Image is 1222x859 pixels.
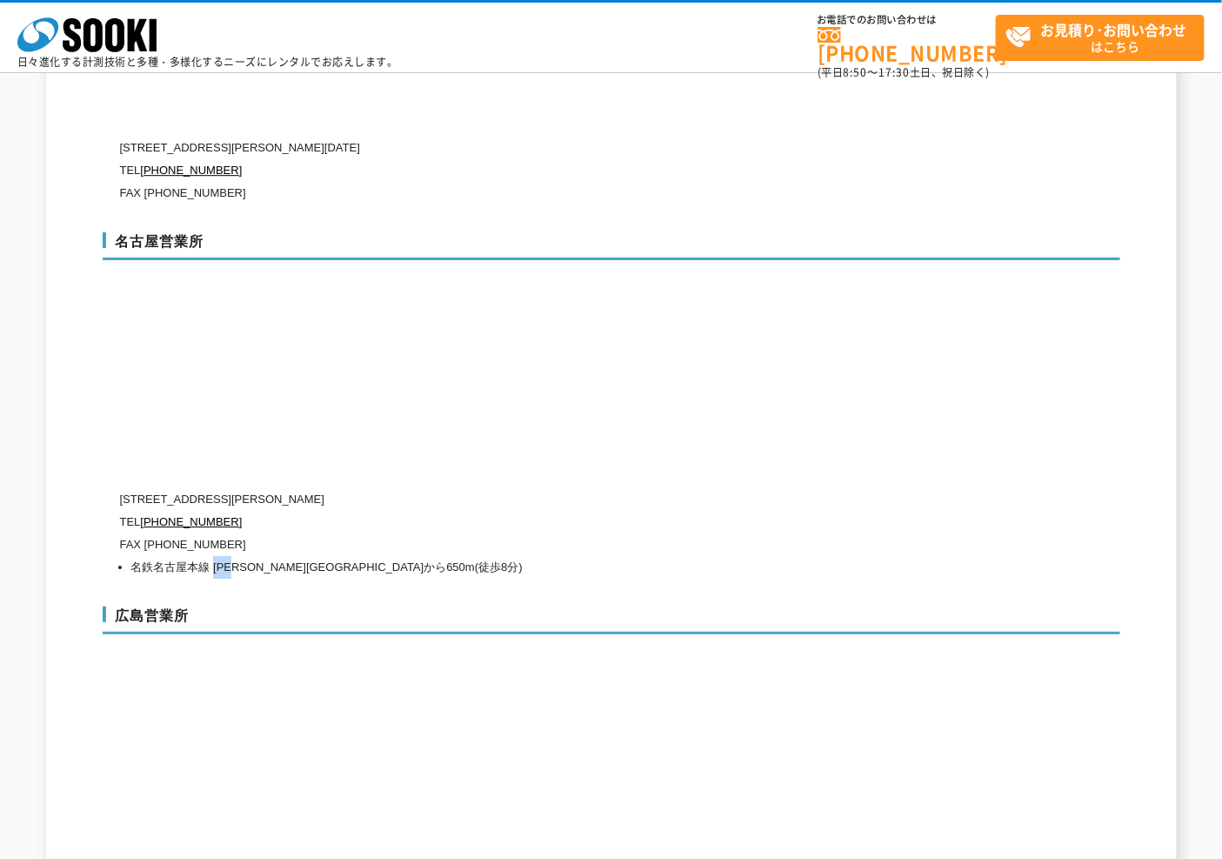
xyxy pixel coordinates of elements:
[996,15,1205,61] a: お見積り･お問い合わせはこちら
[120,137,955,159] p: [STREET_ADDRESS][PERSON_NAME][DATE]
[818,64,990,80] span: (平日 ～ 土日、祝日除く)
[17,57,398,67] p: 日々進化する計測技術と多種・多様化するニーズにレンタルでお応えします。
[120,159,955,182] p: TEL
[103,607,1120,634] h3: 広島営業所
[818,27,996,63] a: [PHONE_NUMBER]
[1005,16,1204,59] span: はこちら
[844,64,868,80] span: 8:50
[120,488,955,511] p: [STREET_ADDRESS][PERSON_NAME]
[120,511,955,534] p: TEL
[140,515,242,528] a: [PHONE_NUMBER]
[131,556,955,579] li: 名鉄名古屋本線 [PERSON_NAME][GEOGRAPHIC_DATA]から650m(徒歩8分)
[818,15,996,25] span: お電話でのお問い合わせは
[120,182,955,205] p: FAX [PHONE_NUMBER]
[1041,19,1187,40] strong: お見積り･お問い合わせ
[103,232,1120,260] h3: 名古屋営業所
[120,534,955,556] p: FAX [PHONE_NUMBER]
[878,64,910,80] span: 17:30
[140,164,242,177] a: [PHONE_NUMBER]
